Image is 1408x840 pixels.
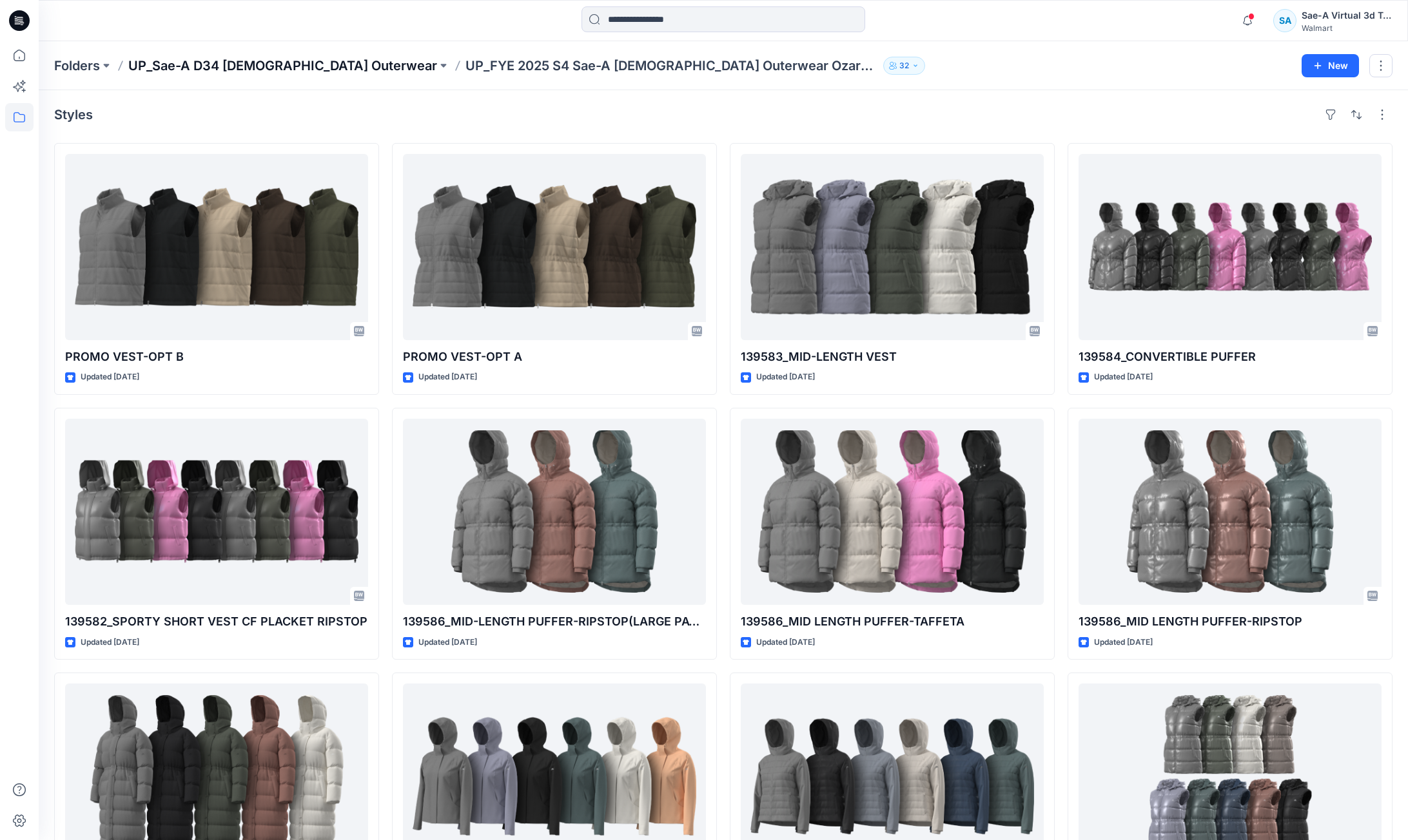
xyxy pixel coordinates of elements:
p: 139586_MID-LENGTH PUFFER-RIPSTOP(LARGE PATTERN) [403,613,706,631]
p: 139586_MID LENGTH PUFFER-TAFFETA [741,613,1044,631]
a: PROMO VEST-OPT A [403,154,706,340]
p: Updated [DATE] [756,370,815,384]
button: New [1302,54,1359,77]
div: SA [1273,9,1296,32]
p: Updated [DATE] [418,370,477,384]
p: 139583_MID-LENGTH VEST [741,348,1044,366]
p: 139584_CONVERTIBLE PUFFER [1079,348,1382,366]
p: PROMO VEST-OPT A [403,348,706,366]
p: 139586_MID LENGTH PUFFER-RIPSTOP [1079,613,1382,631]
a: 139582_SPORTY SHORT VEST CF PLACKET RIPSTOP [65,419,368,605]
a: Folders [54,57,100,75]
a: 139586_MID-LENGTH PUFFER-RIPSTOP(LARGE PATTERN) [403,419,706,605]
a: 139584_CONVERTIBLE PUFFER [1079,154,1382,340]
a: 139583_MID-LENGTH VEST [741,154,1044,340]
a: UP_Sae-A D34 [DEMOGRAPHIC_DATA] Outerwear [128,57,437,75]
button: 32 [883,57,925,75]
a: 139586_MID LENGTH PUFFER-TAFFETA [741,419,1044,605]
a: 139586_MID LENGTH PUFFER-RIPSTOP [1079,419,1382,605]
p: Updated [DATE] [1094,636,1153,649]
p: 32 [899,59,909,73]
p: Updated [DATE] [1094,370,1153,384]
p: 139582_SPORTY SHORT VEST CF PLACKET RIPSTOP [65,613,368,631]
p: PROMO VEST-OPT B [65,348,368,366]
p: Updated [DATE] [418,636,477,649]
a: PROMO VEST-OPT B [65,154,368,340]
div: Walmart [1302,23,1392,33]
p: Updated [DATE] [81,370,139,384]
h4: Styles [54,107,93,122]
p: Updated [DATE] [81,636,139,649]
div: Sae-A Virtual 3d Team [1302,8,1392,23]
p: UP_FYE 2025 S4 Sae-A [DEMOGRAPHIC_DATA] Outerwear Ozark Trail [465,57,878,75]
p: Updated [DATE] [756,636,815,649]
